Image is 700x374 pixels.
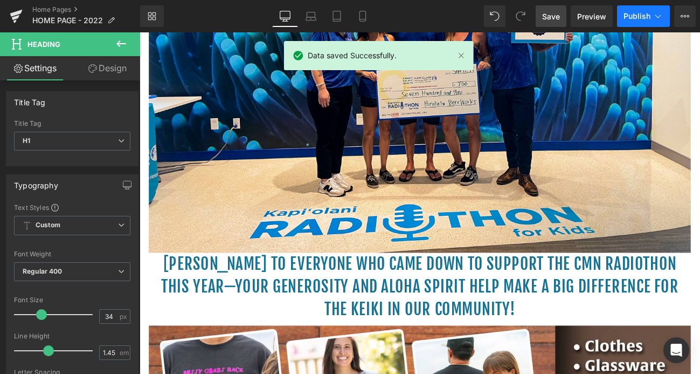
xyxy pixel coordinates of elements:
div: Font Size [14,296,130,304]
div: Title Tag [14,120,130,127]
span: Preview [577,11,606,22]
a: Tablet [324,5,350,27]
button: Publish [617,5,670,27]
button: More [674,5,696,27]
span: Publish [623,12,650,21]
div: Font Weight [14,250,130,258]
button: Redo [510,5,531,27]
span: Data saved Successfully. [308,50,397,62]
h1: [PERSON_NAME] to everyone who came down to support the CMN Radiothon this year—your generosity an... [11,256,641,336]
span: Save [542,11,560,22]
b: Regular 400 [23,267,63,275]
div: Line Height [14,332,130,340]
a: Mobile [350,5,376,27]
div: Open Intercom Messenger [663,337,689,363]
b: H1 [23,137,30,145]
a: Design [72,56,142,80]
a: New Library [140,5,164,27]
div: Text Styles [14,203,130,212]
b: Custom [36,221,60,230]
span: Heading [27,40,60,49]
span: px [120,313,129,320]
a: Home Pages [32,5,140,14]
div: Typography [14,175,58,190]
a: Desktop [272,5,298,27]
button: Undo [484,5,505,27]
span: em [120,349,129,356]
div: Title Tag [14,92,46,107]
span: HOME PAGE - 2022 [32,16,103,25]
a: Preview [571,5,613,27]
a: Laptop [298,5,324,27]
